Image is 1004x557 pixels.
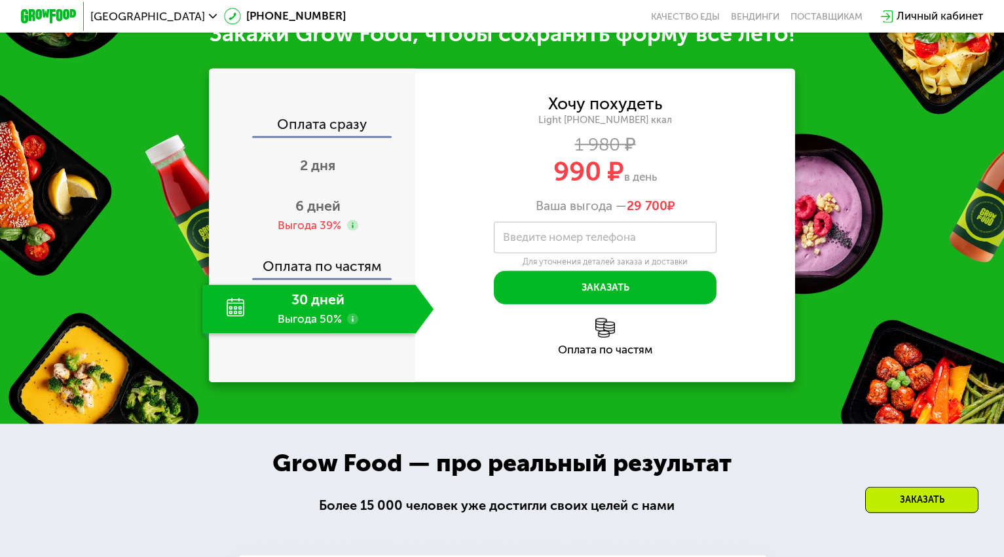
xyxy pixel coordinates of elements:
div: Личный кабинет [897,8,983,25]
div: Grow Food — про реальный результат [255,444,750,482]
div: Ваша выгода — [415,198,794,213]
div: Оплата по частям [211,246,416,278]
label: Введите номер телефона [503,234,636,242]
div: Выгода 39% [278,218,341,234]
span: ₽ [627,198,675,213]
div: Оплата по частям [415,344,794,355]
div: поставщикам [790,11,863,22]
span: 6 дней [295,198,341,215]
span: [GEOGRAPHIC_DATA] [90,11,205,22]
button: Заказать [494,271,717,304]
div: Более 15 000 человек уже достигли своих целей с нами [319,495,686,516]
div: Для уточнения деталей заказа и доставки [494,257,717,268]
div: Хочу похудеть [548,96,662,112]
span: в день [624,170,657,183]
span: 990 ₽ [553,156,624,188]
span: 29 700 [627,198,667,213]
div: Заказать [865,487,978,513]
a: Качество еды [651,11,720,22]
div: 1 980 ₽ [415,137,794,153]
a: Вендинги [731,11,779,22]
div: Light [PHONE_NUMBER] ккал [415,114,794,126]
img: l6xcnZfty9opOoJh.png [595,318,615,338]
span: 2 дня [300,157,335,174]
a: [PHONE_NUMBER] [224,8,346,25]
div: Оплата сразу [211,118,416,136]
